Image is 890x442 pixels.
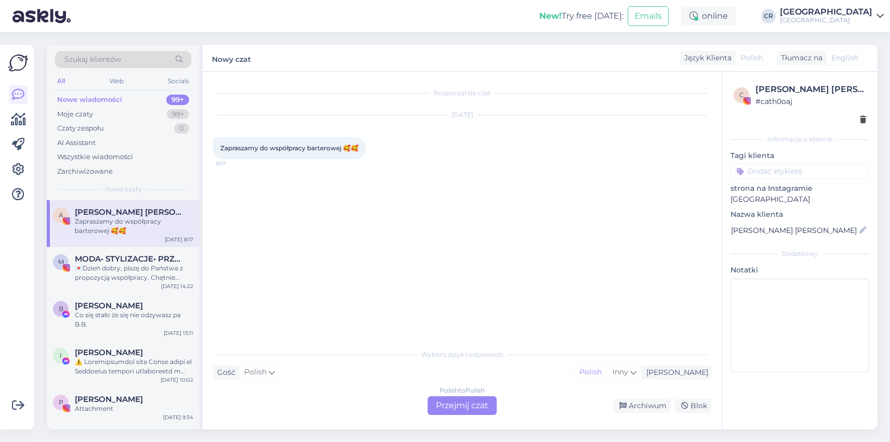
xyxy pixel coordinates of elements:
[57,123,104,134] div: Czaty zespołu
[539,10,623,22] div: Try free [DATE]:
[755,96,866,107] div: # cath0oaj
[780,8,884,24] a: [GEOGRAPHIC_DATA][GEOGRAPHIC_DATA]
[675,399,711,413] div: Blok
[613,367,628,376] span: Inny
[75,310,193,329] div: Co się stało że się nie odzywasz pa B.B.
[108,74,126,88] div: Web
[213,367,235,378] div: Gość
[165,236,193,243] div: [DATE] 8:17
[57,166,113,177] div: Zarchiwizowane
[166,95,189,105] div: 99+
[574,365,607,380] div: Polish
[161,282,193,290] div: [DATE] 14:22
[75,404,193,413] div: Attachment
[59,305,63,313] span: B
[730,194,869,205] p: [GEOGRAPHIC_DATA]
[730,135,869,144] div: Informacje o kliencie
[216,160,255,167] span: 8:17
[731,225,857,236] input: Dodaj nazwę
[755,83,866,96] div: [PERSON_NAME] [PERSON_NAME] BLIŹNIACZKI • [DEMOGRAPHIC_DATA] • rodzina • dom
[213,350,711,359] div: Wybierz język i odpowiedz
[831,53,858,63] span: English
[58,258,64,266] span: M
[166,74,191,88] div: Socials
[613,399,671,413] div: Archiwum
[105,185,142,194] span: Nowe czaty
[75,301,143,310] span: Bożena Bolewicz
[75,207,183,217] span: Anna Żukowska Ewa Adamczewska BLIŹNIACZKI • Bóg • rodzina • dom
[730,150,869,161] p: Tagi klienta
[174,123,189,134] div: 0
[220,144,358,152] span: Zapraszamy do współpracy barterowej 🥰🥰
[64,54,121,65] span: Szukaj klientów
[60,352,62,359] span: I
[730,183,869,194] p: strona na Instagramie
[428,396,497,415] div: Przejmij czat
[642,367,708,378] div: [PERSON_NAME]
[730,209,869,220] p: Nazwa klienta
[244,367,267,378] span: Polish
[75,348,143,357] span: Igor Jafar
[57,152,133,162] div: Wszystkie wiadomości
[213,110,711,120] div: [DATE]
[740,53,763,63] span: Polish
[777,53,822,63] div: Tłumacz na
[75,395,143,404] span: Paweł Pokarowski
[730,265,869,276] p: Notatki
[55,74,67,88] div: All
[780,16,872,24] div: [GEOGRAPHIC_DATA]
[761,9,776,23] div: CR
[59,398,63,406] span: P
[164,329,193,337] div: [DATE] 13:11
[730,163,869,179] input: Dodać etykietę
[59,211,63,219] span: A
[628,6,669,26] button: Emails
[57,109,93,120] div: Moje czaty
[539,11,562,21] b: New!
[212,51,251,65] label: Nowy czat
[161,376,193,384] div: [DATE] 10:02
[440,386,485,395] div: Polish to Polish
[75,264,193,282] div: 💌Dzień dobry, piszę do Państwa z propozycją współpracy. Chętnie odwiedziłabym Państwa hotel z rod...
[213,88,711,98] div: Rozpoczął się czat
[75,357,193,376] div: ⚠️ Loremipsumdol sita Conse adipi el Seddoeius tempori utlaboreetd m aliqua enimadmini veniamqún...
[680,53,732,63] div: Język Klienta
[57,95,122,105] div: Nowe wiadomości
[681,7,736,25] div: online
[780,8,872,16] div: [GEOGRAPHIC_DATA]
[167,109,189,120] div: 99+
[57,138,96,148] div: AI Assistant
[730,249,869,258] div: Dodatkowy
[75,254,183,264] span: MODA• STYLIZACJE• PRZEGLĄDY KOLEKCJI
[8,53,28,73] img: Askly Logo
[739,91,744,99] span: c
[75,217,193,236] div: Zapraszamy do współpracy barterowej 🥰🥰
[163,413,193,421] div: [DATE] 9:34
